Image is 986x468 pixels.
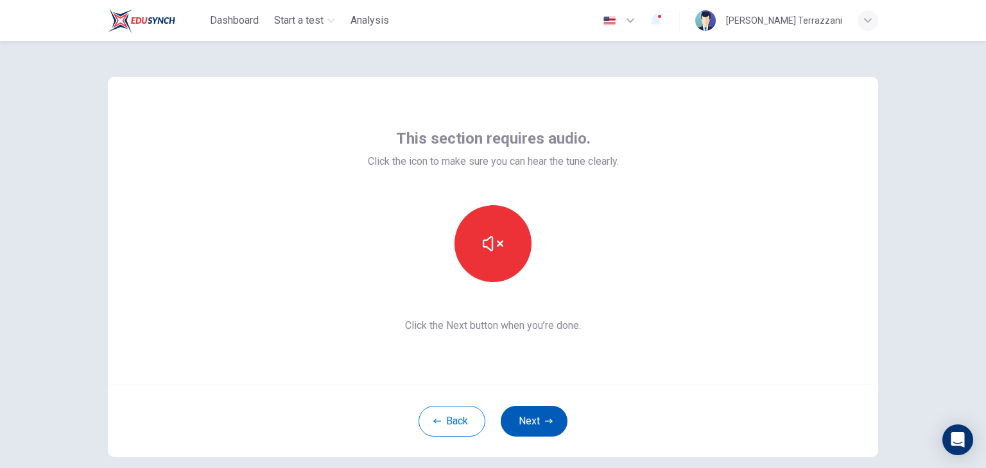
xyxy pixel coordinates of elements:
[345,9,394,32] div: You need a license to access this content
[210,13,259,28] span: Dashboard
[726,13,842,28] div: [PERSON_NAME] Terrazzani
[345,9,394,32] button: Analysis
[274,13,324,28] span: Start a test
[501,406,567,437] button: Next
[108,8,205,33] a: EduSynch logo
[601,16,618,26] img: en
[108,8,175,33] img: EduSynch logo
[368,154,619,169] span: Click the icon to make sure you can hear the tune clearly.
[695,10,716,31] img: Profile picture
[419,406,485,437] button: Back
[942,424,973,455] div: Open Intercom Messenger
[269,9,340,32] button: Start a test
[350,13,389,28] span: Analysis
[396,128,591,149] span: This section requires audio.
[368,318,619,333] span: Click the Next button when you’re done.
[205,9,264,32] button: Dashboard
